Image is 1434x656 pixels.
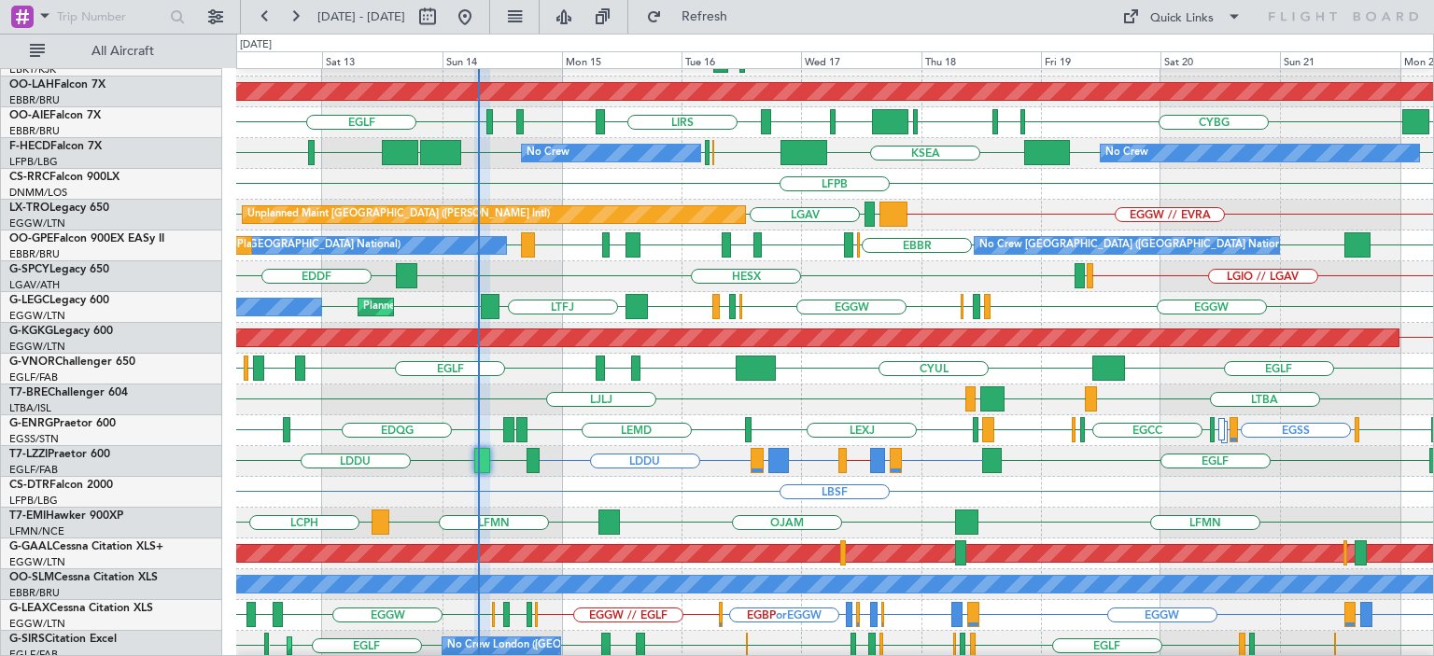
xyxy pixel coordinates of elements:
[9,480,113,491] a: CS-DTRFalcon 2000
[317,8,405,25] span: [DATE] - [DATE]
[9,572,158,583] a: OO-SLMCessna Citation XLS
[9,387,48,398] span: T7-BRE
[9,370,58,384] a: EGLF/FAB
[9,387,128,398] a: T7-BREChallenger 604
[9,586,60,600] a: EBBR/BRU
[9,309,65,323] a: EGGW/LTN
[9,572,54,583] span: OO-SLM
[57,3,164,31] input: Trip Number
[363,293,657,321] div: Planned Maint [GEOGRAPHIC_DATA] ([GEOGRAPHIC_DATA])
[9,340,65,354] a: EGGW/LTN
[9,141,50,152] span: F-HECD
[9,202,49,214] span: LX-TRO
[240,37,272,53] div: [DATE]
[9,326,53,337] span: G-KGKG
[9,356,135,368] a: G-VNORChallenger 650
[9,141,102,152] a: F-HECDFalcon 7X
[9,233,164,244] a: OO-GPEFalcon 900EX EASy II
[443,51,562,68] div: Sun 14
[9,278,60,292] a: LGAV/ATH
[9,418,53,429] span: G-ENRG
[9,216,65,230] a: EGGW/LTN
[9,264,49,275] span: G-SPCY
[322,51,442,68] div: Sat 13
[203,51,322,68] div: Fri 12
[921,51,1041,68] div: Thu 18
[9,295,49,306] span: G-LEGC
[9,432,59,446] a: EGSS/STN
[9,463,58,477] a: EGLF/FAB
[9,480,49,491] span: CS-DTR
[9,603,153,614] a: G-LEAXCessna Citation XLS
[9,634,117,645] a: G-SIRSCitation Excel
[9,202,109,214] a: LX-TROLegacy 650
[9,155,58,169] a: LFPB/LBG
[9,541,52,552] span: G-GAAL
[562,51,682,68] div: Mon 15
[9,494,58,508] a: LFPB/LBG
[9,418,116,429] a: G-ENRGPraetor 600
[9,634,45,645] span: G-SIRS
[9,510,46,522] span: T7-EMI
[9,295,109,306] a: G-LEGCLegacy 600
[9,449,110,460] a: T7-LZZIPraetor 600
[9,79,54,91] span: OO-LAH
[9,264,109,275] a: G-SPCYLegacy 650
[9,186,67,200] a: DNMM/LOS
[1160,51,1280,68] div: Sat 20
[9,172,119,183] a: CS-RRCFalcon 900LX
[9,524,64,538] a: LFMN/NCE
[237,231,575,259] div: Planned Maint [GEOGRAPHIC_DATA] ([GEOGRAPHIC_DATA] National)
[9,617,65,631] a: EGGW/LTN
[9,326,113,337] a: G-KGKGLegacy 600
[9,110,49,121] span: OO-AIE
[9,449,48,460] span: T7-LZZI
[9,233,53,244] span: OO-GPE
[9,93,60,107] a: EBBR/BRU
[9,247,60,261] a: EBBR/BRU
[9,172,49,183] span: CS-RRC
[49,45,197,58] span: All Aircraft
[21,36,203,66] button: All Aircraft
[9,510,123,522] a: T7-EMIHawker 900XP
[1280,51,1399,68] div: Sun 21
[979,231,1292,259] div: No Crew [GEOGRAPHIC_DATA] ([GEOGRAPHIC_DATA] National)
[9,63,56,77] a: EBKT/KJK
[666,10,744,23] span: Refresh
[682,51,801,68] div: Tue 16
[801,51,921,68] div: Wed 17
[9,401,51,415] a: LTBA/ISL
[638,2,750,32] button: Refresh
[9,555,65,569] a: EGGW/LTN
[9,603,49,614] span: G-LEAX
[9,79,105,91] a: OO-LAHFalcon 7X
[9,110,101,121] a: OO-AIEFalcon 7X
[9,124,60,138] a: EBBR/BRU
[9,356,55,368] span: G-VNOR
[247,201,550,229] div: Unplanned Maint [GEOGRAPHIC_DATA] ([PERSON_NAME] Intl)
[527,139,569,167] div: No Crew
[1041,51,1160,68] div: Fri 19
[9,541,163,552] a: G-GAALCessna Citation XLS+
